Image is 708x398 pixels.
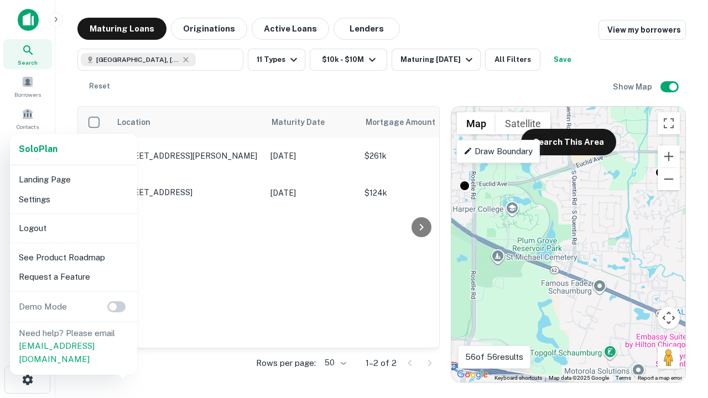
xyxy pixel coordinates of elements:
[14,248,133,268] li: See Product Roadmap
[19,327,128,366] p: Need help? Please email
[19,144,58,154] strong: Solo Plan
[19,341,95,364] a: [EMAIL_ADDRESS][DOMAIN_NAME]
[14,218,133,238] li: Logout
[14,190,133,210] li: Settings
[653,274,708,327] iframe: Chat Widget
[14,170,133,190] li: Landing Page
[14,300,71,313] p: Demo Mode
[19,143,58,156] a: SoloPlan
[14,267,133,287] li: Request a Feature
